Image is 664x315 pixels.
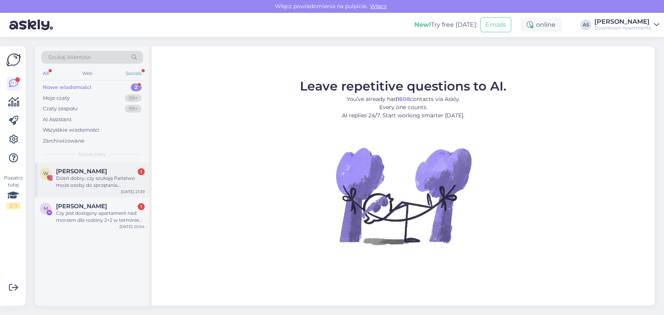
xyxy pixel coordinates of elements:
[43,84,91,91] div: Nowe wiadomości
[43,105,78,113] div: Czaty zespołu
[397,96,410,103] b: 1608
[41,68,50,78] div: All
[79,151,106,158] span: Nowe czaty
[300,78,506,94] span: Leave repetitive questions to AI.
[125,105,142,113] div: 99+
[131,84,142,91] div: 2
[56,175,145,189] div: Dzień dobry, czy szukają Państwo może osoby do sprzątania apartamentu w [GEOGRAPHIC_DATA]?😊
[43,137,84,145] div: Zarchiwizowane
[43,126,100,134] div: Wszystkie wiadomości
[414,20,477,30] div: Try free [DATE]:
[594,19,659,31] a: [PERSON_NAME]Downtown Apartments
[56,210,145,224] div: Czy jest dostępny apartament nad morzem dla rodziny 2+2 w terminie [DATE]-[DATE]?
[124,68,143,78] div: Socials
[594,25,651,31] div: Downtown Apartments
[594,19,651,25] div: [PERSON_NAME]
[43,171,48,176] span: W
[138,203,145,210] div: 1
[121,189,145,195] div: [DATE] 21:39
[300,95,506,120] p: You’ve already had contacts via Askly. Every one counts. AI replies 24/7. Start working smarter [...
[368,3,389,10] span: Włącz
[480,17,511,32] button: Emails
[81,68,94,78] div: Web
[333,126,473,266] img: No Chat active
[48,53,91,61] span: Szukaj klientów
[43,94,70,102] div: Moje czaty
[138,168,145,175] div: 1
[520,18,562,32] div: online
[43,116,72,124] div: AI Assistant
[6,202,20,209] div: 2 / 3
[44,205,48,211] span: M
[414,21,431,28] b: New!
[6,52,21,67] img: Askly Logo
[125,94,142,102] div: 99+
[56,203,107,210] span: Monika P-ska
[580,19,591,30] div: AS
[6,174,20,209] div: Popatrz tutaj
[119,224,145,230] div: [DATE] 20:54
[56,168,107,175] span: Weronika Orłowska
